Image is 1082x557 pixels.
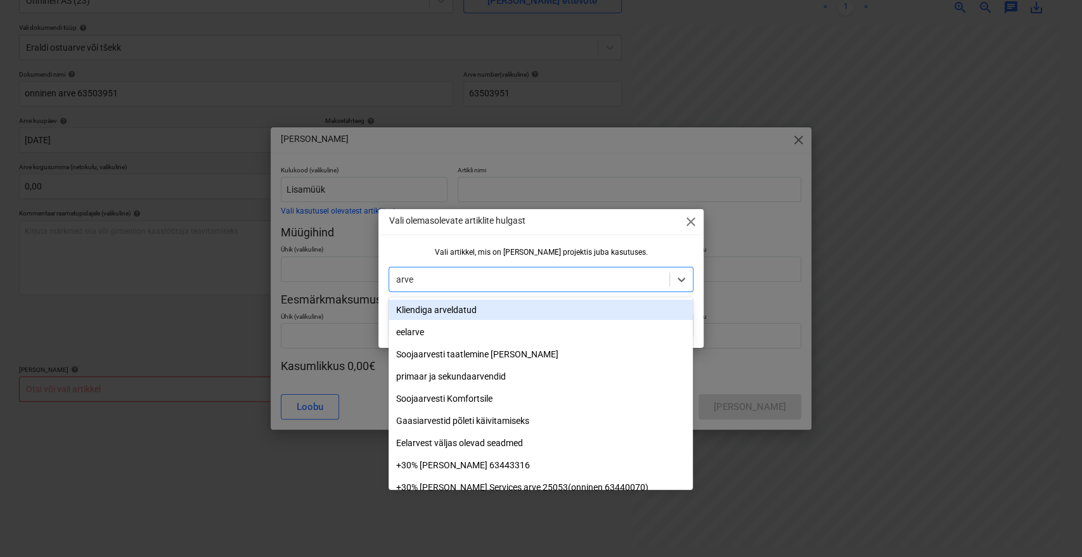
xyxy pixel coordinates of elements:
div: Soojaarvesti Komfortsile [389,388,693,409]
div: +30% [PERSON_NAME] Services arve 25053(onninen 63440070) [389,477,693,497]
div: +30% [PERSON_NAME] 63443316 [389,455,693,475]
div: +30% arve Onninen 63443316 [389,455,693,475]
div: Vali artikkel, mis on [PERSON_NAME] projektis juba kasutuses. [389,248,693,257]
div: Gaasiarvestid põleti käivitamiseks [389,411,693,431]
p: Vali olemasolevate artiklite hulgast [389,214,525,227]
span: close [683,214,699,229]
div: Soojaarvesti taatlemine ja remont [389,344,693,364]
div: +30% arve Noveleng Services arve 25053(onninen 63440070) [389,477,693,497]
div: Kliendiga arveldatud [389,300,693,320]
div: Eelarvest väljas olevad seadmed [389,433,693,453]
div: eelarve [389,322,693,342]
div: Soojaarvesti taatlemine [PERSON_NAME] [389,344,693,364]
div: primaar ja sekundaarvendid [389,366,693,387]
